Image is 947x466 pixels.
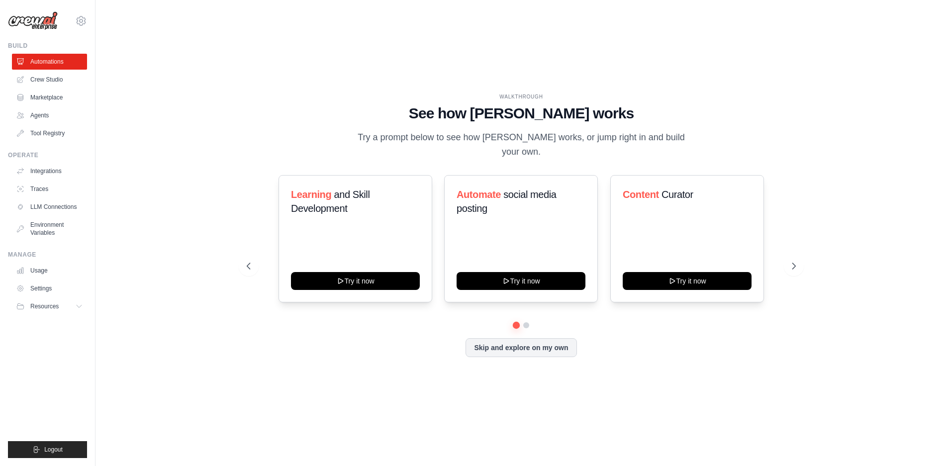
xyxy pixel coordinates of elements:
span: Curator [662,189,693,200]
a: LLM Connections [12,199,87,215]
img: Logo [8,11,58,30]
a: Integrations [12,163,87,179]
button: Resources [12,298,87,314]
span: Automate [457,189,501,200]
a: Agents [12,107,87,123]
span: Resources [30,302,59,310]
a: Marketplace [12,90,87,105]
span: Content [623,189,659,200]
button: Logout [8,441,87,458]
h1: See how [PERSON_NAME] works [247,104,796,122]
span: Logout [44,446,63,454]
button: Try it now [457,272,585,290]
a: Traces [12,181,87,197]
span: social media posting [457,189,557,214]
button: Try it now [291,272,420,290]
div: Operate [8,151,87,159]
button: Skip and explore on my own [466,338,576,357]
a: Settings [12,280,87,296]
a: Usage [12,263,87,279]
div: WALKTHROUGH [247,93,796,100]
p: Try a prompt below to see how [PERSON_NAME] works, or jump right in and build your own. [354,130,688,160]
span: Learning [291,189,331,200]
a: Environment Variables [12,217,87,241]
div: Manage [8,251,87,259]
button: Try it now [623,272,752,290]
a: Tool Registry [12,125,87,141]
a: Automations [12,54,87,70]
a: Crew Studio [12,72,87,88]
div: Build [8,42,87,50]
